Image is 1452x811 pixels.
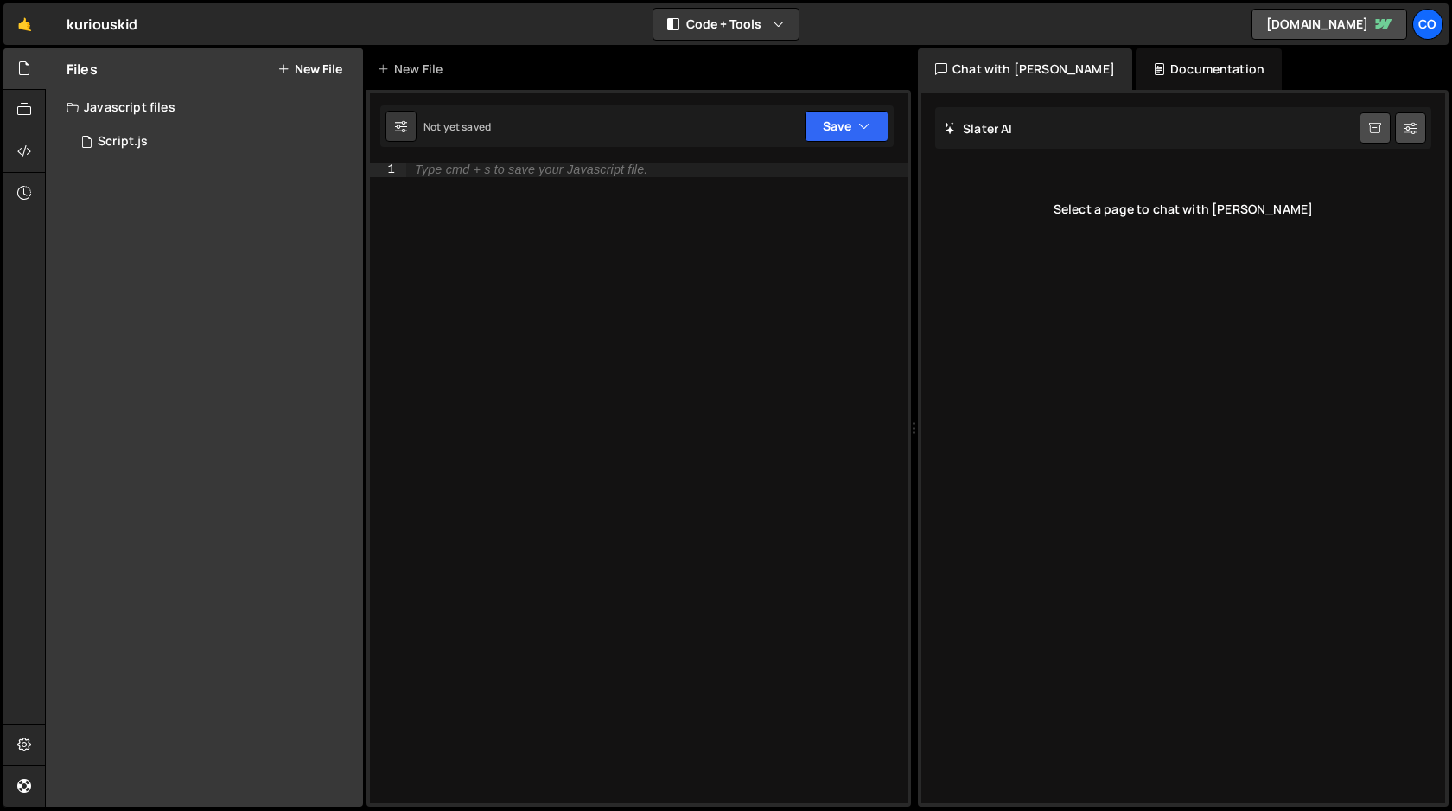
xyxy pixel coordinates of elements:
div: 16633/45317.js [67,125,363,159]
div: Type cmd + s to save your Javascript file. [415,163,647,176]
button: New File [277,62,342,76]
div: New File [377,61,449,78]
div: 1 [370,163,406,177]
div: kuriouskid [67,14,138,35]
div: Not yet saved [423,119,491,134]
div: Chat with [PERSON_NAME] [918,48,1132,90]
div: Documentation [1136,48,1282,90]
div: Select a page to chat with [PERSON_NAME] [935,175,1431,244]
h2: Files [67,60,98,79]
a: Co [1412,9,1443,40]
div: Script.js [98,134,148,150]
button: Code + Tools [653,9,799,40]
a: [DOMAIN_NAME] [1251,9,1407,40]
div: Javascript files [46,90,363,125]
button: Save [805,111,888,142]
a: 🤙 [3,3,46,45]
h2: Slater AI [944,120,1013,137]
